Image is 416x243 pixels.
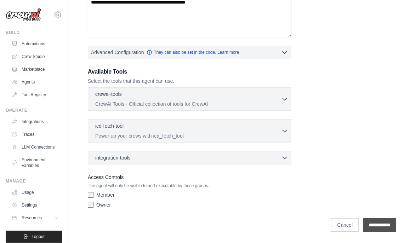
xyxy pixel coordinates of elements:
button: Resources [8,212,62,224]
p: Power up your crews with icd_fetch_tool [95,132,281,139]
a: Integrations [8,116,62,127]
div: Build [6,30,62,35]
label: Access Controls [88,173,291,181]
a: Usage [8,187,62,198]
div: Operate [6,108,62,113]
a: Settings [8,199,62,211]
span: Advanced Configuration [91,49,144,56]
a: Tool Registry [8,89,62,100]
a: Crew Studio [8,51,62,62]
p: The agent will only be visible to and executable by those groups. [88,183,291,189]
a: Agents [8,76,62,88]
a: LLM Connections [8,141,62,153]
span: integration-tools [95,154,131,161]
span: Logout [32,234,45,239]
button: Logout [6,231,62,243]
p: icd-fetch-tool [95,122,124,129]
p: Select the tools that this agent can use. [88,77,291,85]
p: crewai-tools [95,91,122,98]
button: icd-fetch-tool Power up your crews with icd_fetch_tool [91,122,288,139]
a: They can also be set in the code. Learn more [147,50,239,55]
a: Cancel [331,218,359,232]
label: Owner [96,201,111,208]
a: Environment Variables [8,154,62,171]
div: Manage [6,178,62,184]
label: Member [96,191,114,198]
p: CrewAI Tools - Official collection of tools for CrewAI [95,100,281,108]
h3: Available Tools [88,68,291,76]
img: Logo [6,8,41,22]
span: Resources [22,215,42,221]
button: crewai-tools CrewAI Tools - Official collection of tools for CrewAI [91,91,288,108]
button: Advanced Configuration They can also be set in the code. Learn more [88,46,291,59]
a: Automations [8,38,62,50]
button: integration-tools [91,154,288,161]
a: Marketplace [8,64,62,75]
a: Traces [8,129,62,140]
